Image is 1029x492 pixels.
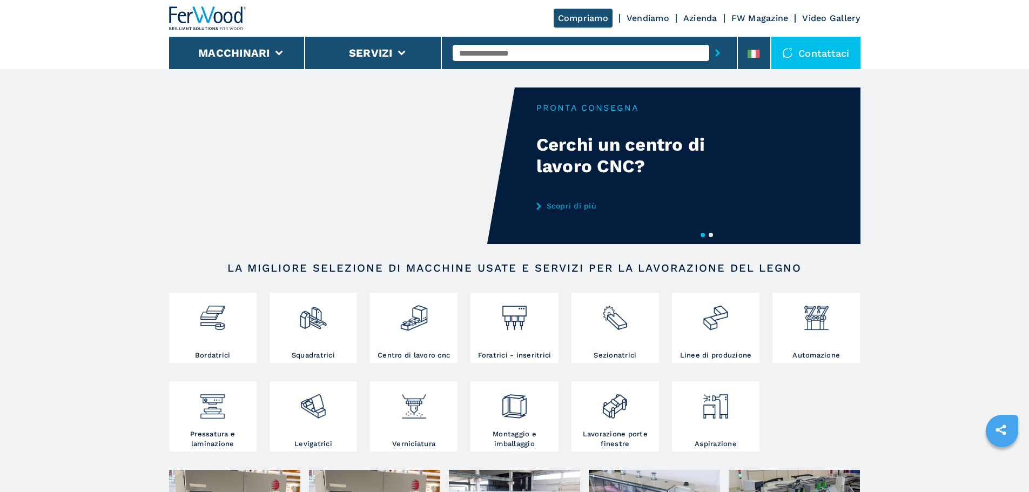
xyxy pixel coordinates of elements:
img: lavorazione_porte_finestre_2.png [601,384,629,421]
h3: Lavorazione porte finestre [574,429,656,449]
img: levigatrici_2.png [299,384,327,421]
img: sezionatrici_2.png [601,295,629,332]
a: Scopri di più [536,201,748,210]
a: Bordatrici [169,293,257,363]
h3: Squadratrici [292,351,335,360]
h3: Linee di produzione [680,351,752,360]
a: Verniciatura [370,381,458,451]
img: pressa-strettoia.png [198,384,227,421]
h3: Automazione [792,351,840,360]
button: submit-button [709,41,726,65]
img: foratrici_inseritrici_2.png [500,295,529,332]
img: linee_di_produzione_2.png [701,295,730,332]
a: Sezionatrici [571,293,659,363]
button: 1 [701,233,705,237]
img: squadratrici_2.png [299,295,327,332]
a: Aspirazione [672,381,759,451]
h3: Pressatura e laminazione [172,429,254,449]
img: centro_di_lavoro_cnc_2.png [400,295,428,332]
video: Your browser does not support the video tag. [169,87,515,244]
a: FW Magazine [731,13,789,23]
a: Squadratrici [270,293,357,363]
h3: Aspirazione [695,439,737,449]
h3: Montaggio e imballaggio [473,429,555,449]
h2: LA MIGLIORE SELEZIONE DI MACCHINE USATE E SERVIZI PER LA LAVORAZIONE DEL LEGNO [204,261,826,274]
img: Ferwood [169,6,247,30]
h3: Levigatrici [294,439,332,449]
h3: Centro di lavoro cnc [378,351,450,360]
a: Foratrici - inseritrici [470,293,558,363]
a: Azienda [683,13,717,23]
a: Vendiamo [627,13,669,23]
h3: Verniciatura [392,439,435,449]
h3: Bordatrici [195,351,231,360]
a: Automazione [772,293,860,363]
a: Lavorazione porte finestre [571,381,659,451]
a: Linee di produzione [672,293,759,363]
img: bordatrici_1.png [198,295,227,332]
img: montaggio_imballaggio_2.png [500,384,529,421]
a: sharethis [987,416,1014,443]
a: Video Gallery [802,13,860,23]
button: Macchinari [198,46,270,59]
button: 2 [709,233,713,237]
a: Montaggio e imballaggio [470,381,558,451]
img: automazione.png [802,295,831,332]
img: aspirazione_1.png [701,384,730,421]
a: Compriamo [554,9,613,28]
a: Levigatrici [270,381,357,451]
img: Contattaci [782,48,793,58]
a: Pressatura e laminazione [169,381,257,451]
h3: Foratrici - inseritrici [478,351,552,360]
img: verniciatura_1.png [400,384,428,421]
a: Centro di lavoro cnc [370,293,458,363]
button: Servizi [349,46,393,59]
h3: Sezionatrici [594,351,636,360]
div: Contattaci [771,37,860,69]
